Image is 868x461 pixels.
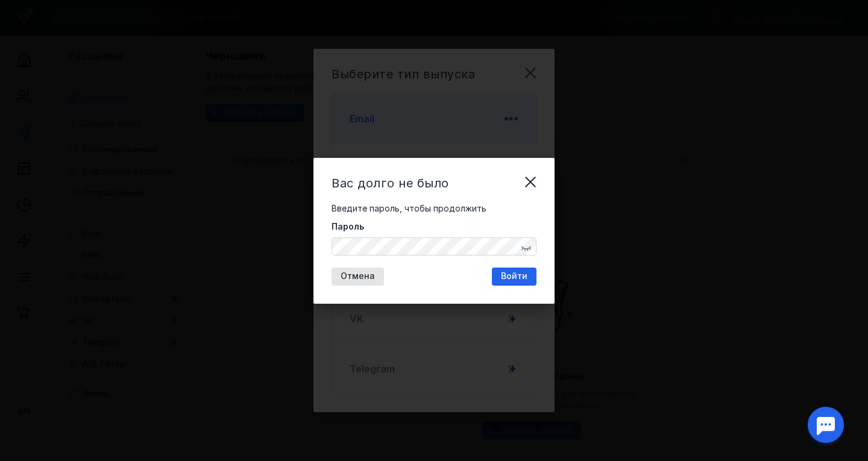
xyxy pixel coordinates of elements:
[341,271,375,281] span: Отмена
[332,176,449,190] span: Вас долго не было
[492,268,536,286] button: Войти
[332,268,384,286] button: Отмена
[332,202,536,221] div: Введите пароль, чтобы продолжить
[332,221,364,233] span: Пароль
[501,271,527,281] span: Войти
